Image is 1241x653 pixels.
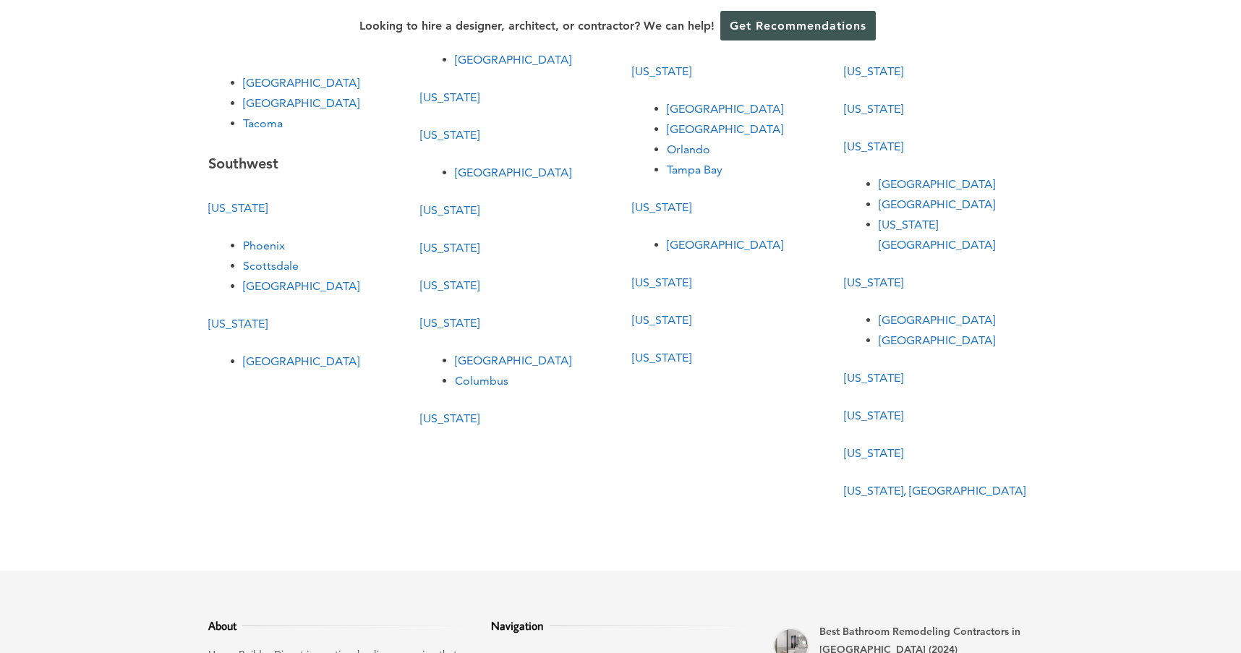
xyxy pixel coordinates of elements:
[632,351,691,364] a: [US_STATE]
[208,201,268,215] a: [US_STATE]
[844,484,1025,498] a: [US_STATE], [GEOGRAPHIC_DATA]
[243,76,359,90] a: [GEOGRAPHIC_DATA]
[844,140,903,153] a: [US_STATE]
[243,239,285,252] a: Phoenix
[632,64,691,78] a: [US_STATE]
[243,354,359,368] a: [GEOGRAPHIC_DATA]
[844,371,903,385] a: [US_STATE]
[963,549,1224,636] iframe: Drift Widget Chat Controller
[844,102,903,116] a: [US_STATE]
[879,333,995,347] a: [GEOGRAPHIC_DATA]
[420,203,479,217] a: [US_STATE]
[243,96,359,110] a: [GEOGRAPHIC_DATA]
[491,617,751,634] h3: Navigation
[667,238,783,252] a: [GEOGRAPHIC_DATA]
[879,313,995,327] a: [GEOGRAPHIC_DATA]
[243,279,359,293] a: [GEOGRAPHIC_DATA]
[879,197,995,211] a: [GEOGRAPHIC_DATA]
[243,116,283,130] a: Tacoma
[844,446,903,460] a: [US_STATE]
[243,259,299,273] a: Scottsdale
[455,354,571,367] a: [GEOGRAPHIC_DATA]
[420,316,479,330] a: [US_STATE]
[420,128,479,142] a: [US_STATE]
[720,11,876,40] a: Get Recommendations
[455,53,571,67] a: [GEOGRAPHIC_DATA]
[667,163,722,176] a: Tampa Bay
[455,166,571,179] a: [GEOGRAPHIC_DATA]
[455,374,508,388] a: Columbus
[667,142,710,156] a: Orlando
[667,122,783,136] a: [GEOGRAPHIC_DATA]
[667,102,783,116] a: [GEOGRAPHIC_DATA]
[420,411,479,425] a: [US_STATE]
[208,317,268,330] a: [US_STATE]
[879,218,995,252] a: [US_STATE][GEOGRAPHIC_DATA]
[420,90,479,104] a: [US_STATE]
[632,200,691,214] a: [US_STATE]
[844,64,903,78] a: [US_STATE]
[632,276,691,289] a: [US_STATE]
[208,617,468,634] h3: About
[420,241,479,255] a: [US_STATE]
[632,313,691,327] a: [US_STATE]
[844,409,903,422] a: [US_STATE]
[420,278,479,292] a: [US_STATE]
[844,276,903,289] a: [US_STATE]
[208,155,278,172] strong: Southwest
[879,177,995,191] a: [GEOGRAPHIC_DATA]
